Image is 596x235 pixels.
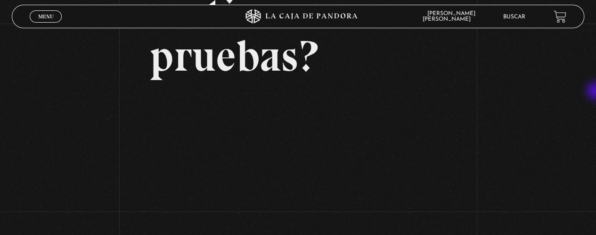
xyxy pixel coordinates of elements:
[503,14,525,20] a: Buscar
[554,10,566,23] a: View your shopping cart
[423,11,480,22] span: [PERSON_NAME] [PERSON_NAME]
[38,14,54,19] span: Menu
[35,22,57,28] span: Cerrar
